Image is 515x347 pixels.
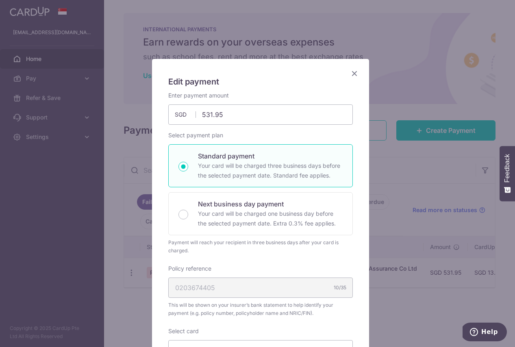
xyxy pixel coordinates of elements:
[463,323,507,343] iframe: Opens a widget where you can find more information
[168,239,353,255] div: Payment will reach your recipient in three business days after your card is charged.
[334,284,346,292] div: 10/35
[198,151,343,161] p: Standard payment
[175,111,196,119] span: SGD
[198,209,343,228] p: Your card will be charged one business day before the selected payment date. Extra 0.3% fee applies.
[350,69,359,78] button: Close
[168,301,353,317] span: This will be shown on your insurer’s bank statement to help identify your payment (e.g. policy nu...
[168,75,353,88] h5: Edit payment
[168,131,223,139] label: Select payment plan
[198,161,343,180] p: Your card will be charged three business days before the selected payment date. Standard fee appl...
[168,91,229,100] label: Enter payment amount
[504,154,511,182] span: Feedback
[168,327,199,335] label: Select card
[198,199,343,209] p: Next business day payment
[500,146,515,201] button: Feedback - Show survey
[168,265,211,273] label: Policy reference
[168,104,353,125] input: 0.00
